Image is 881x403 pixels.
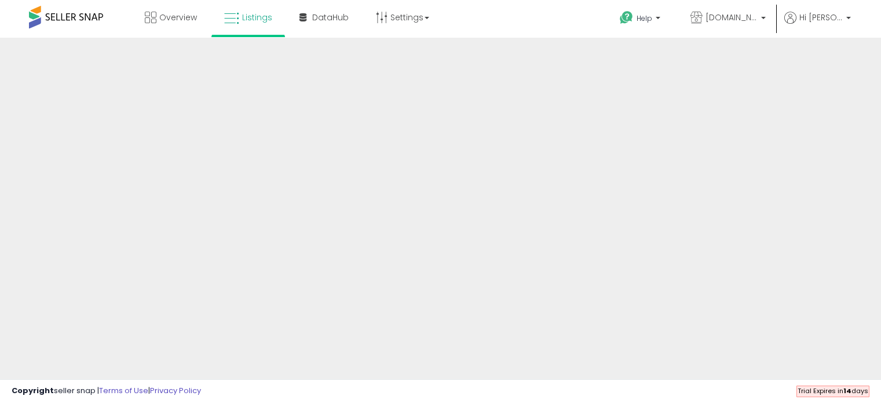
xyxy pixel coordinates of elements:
a: Help [611,2,672,38]
span: Hi [PERSON_NAME] [799,12,843,23]
span: Trial Expires in days [798,386,868,395]
a: Hi [PERSON_NAME] [784,12,851,38]
a: Terms of Use [99,385,148,396]
b: 14 [843,386,851,395]
span: Help [637,13,652,23]
span: Listings [242,12,272,23]
span: DataHub [312,12,349,23]
div: seller snap | | [12,386,201,397]
i: Get Help [619,10,634,25]
a: Privacy Policy [150,385,201,396]
span: Overview [159,12,197,23]
strong: Copyright [12,385,54,396]
span: [DOMAIN_NAME][URL] [705,12,758,23]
